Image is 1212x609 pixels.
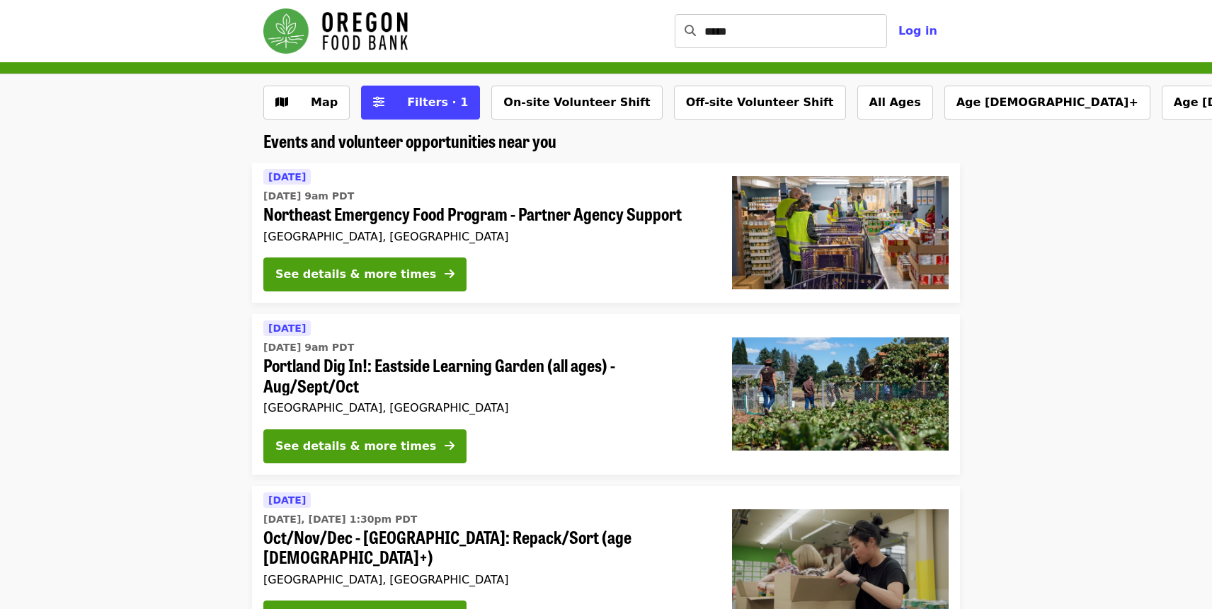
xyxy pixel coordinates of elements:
[857,86,933,120] button: All Ages
[275,95,288,109] i: map icon
[263,355,709,396] span: Portland Dig In!: Eastside Learning Garden (all ages) - Aug/Sept/Oct
[263,8,408,54] img: Oregon Food Bank - Home
[268,171,306,182] span: [DATE]
[268,494,306,506] span: [DATE]
[944,86,1150,120] button: Age [DEMOGRAPHIC_DATA]+
[263,204,709,224] span: Northeast Emergency Food Program - Partner Agency Support
[887,17,949,45] button: Log in
[275,266,436,283] div: See details & more times
[732,176,949,289] img: Northeast Emergency Food Program - Partner Agency Support organized by Oregon Food Bank
[407,95,468,109] span: Filters · 1
[252,163,960,303] a: See details for "Northeast Emergency Food Program - Partner Agency Support"
[491,86,662,120] button: On-site Volunteer Shift
[263,128,556,153] span: Events and volunteer opportunities near you
[445,267,455,281] i: arrow-right icon
[361,86,480,120] button: Filters (1 selected)
[263,429,467,463] button: See details & more times
[252,314,960,475] a: See details for "Portland Dig In!: Eastside Learning Garden (all ages) - Aug/Sept/Oct"
[263,86,350,120] button: Show map view
[263,257,467,291] button: See details & more times
[704,14,887,48] input: Search
[898,24,937,37] span: Log in
[445,439,455,453] i: arrow-right icon
[263,230,709,243] div: [GEOGRAPHIC_DATA], [GEOGRAPHIC_DATA]
[373,95,384,109] i: sliders-h icon
[674,86,846,120] button: Off-site Volunteer Shift
[263,512,417,527] time: [DATE], [DATE] 1:30pm PDT
[268,323,306,334] span: [DATE]
[311,95,338,109] span: Map
[275,438,436,455] div: See details & more times
[732,337,949,451] img: Portland Dig In!: Eastside Learning Garden (all ages) - Aug/Sept/Oct organized by Oregon Food Bank
[263,340,354,355] time: [DATE] 9am PDT
[263,573,709,586] div: [GEOGRAPHIC_DATA], [GEOGRAPHIC_DATA]
[263,527,709,568] span: Oct/Nov/Dec - [GEOGRAPHIC_DATA]: Repack/Sort (age [DEMOGRAPHIC_DATA]+)
[263,401,709,414] div: [GEOGRAPHIC_DATA], [GEOGRAPHIC_DATA]
[263,189,354,204] time: [DATE] 9am PDT
[685,24,696,37] i: search icon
